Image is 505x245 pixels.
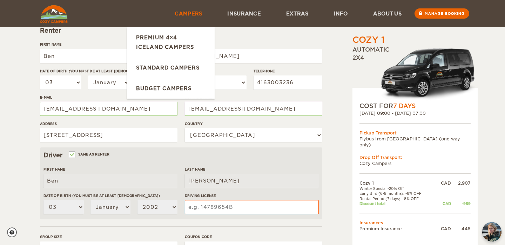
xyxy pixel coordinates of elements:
[40,5,68,23] img: Cozy Campers
[482,222,501,241] button: chat-button
[40,121,177,126] label: Address
[43,174,177,188] input: e.g. William
[40,26,322,35] div: Renter
[40,95,177,100] label: E-mail
[359,102,471,110] div: COST FOR
[435,201,451,206] div: CAD
[69,153,74,158] input: Same as renter
[359,130,471,136] div: Pickup Transport:
[40,234,177,239] label: Group size
[40,128,177,142] input: e.g. Street, City, Zip Code
[451,226,471,232] div: 445
[40,42,177,47] label: First Name
[359,201,435,206] td: Discount total
[435,226,451,232] div: CAD
[185,174,319,188] input: e.g. Smith
[359,186,435,191] td: Winter Special -20% Off
[7,227,21,237] a: Cookie settings
[185,200,319,214] input: e.g. 14789654B
[185,49,322,63] input: e.g. Smith
[451,201,471,206] div: -989
[435,180,451,186] div: CAD
[185,42,322,47] label: Last Name
[359,191,435,196] td: Early Bird (6-9 months): -6% OFF
[359,136,471,148] td: Flybus from [GEOGRAPHIC_DATA] (one way only)
[43,151,319,159] div: Driver
[40,102,177,116] input: e.g. example@example.com
[127,78,215,99] a: Budget Campers
[69,151,109,158] label: Same as renter
[185,234,322,239] label: Coupon code
[254,68,322,74] label: Telephone
[40,49,177,63] input: e.g. William
[415,8,469,19] a: Manage booking
[185,193,319,198] label: Driving License
[254,75,322,90] input: e.g. 1 234 567 890
[127,27,215,57] a: Premium 4×4 Iceland Campers
[359,180,435,186] td: Cozy 1
[43,193,177,198] label: Date of birth (You must be at least [DEMOGRAPHIC_DATA])
[359,220,471,226] td: Insurances
[393,102,416,110] span: 7 Days
[185,68,247,74] label: Country Code
[352,46,478,101] div: Automatic 2x4
[43,167,177,172] label: First Name
[352,34,385,46] div: Cozy 1
[359,226,435,232] td: Premium Insurance
[359,160,471,166] td: Cozy Campers
[185,121,322,126] label: Country
[359,154,471,160] div: Drop Off Transport:
[40,68,177,74] label: Date of birth (You must be at least [DEMOGRAPHIC_DATA])
[185,95,322,100] label: Retype E-mail
[127,57,215,78] a: Standard Campers
[185,167,319,172] label: Last Name
[381,48,478,102] img: Volkswagen-Caddy-MaxiCrew_.png
[359,110,471,116] div: [DATE] 09:00 - [DATE] 07:00
[482,222,501,241] img: Freyja at Cozy Campers
[185,102,322,116] input: e.g. example@example.com
[451,180,471,186] div: 2,907
[359,196,435,201] td: Rental Period (7 days): -8% OFF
